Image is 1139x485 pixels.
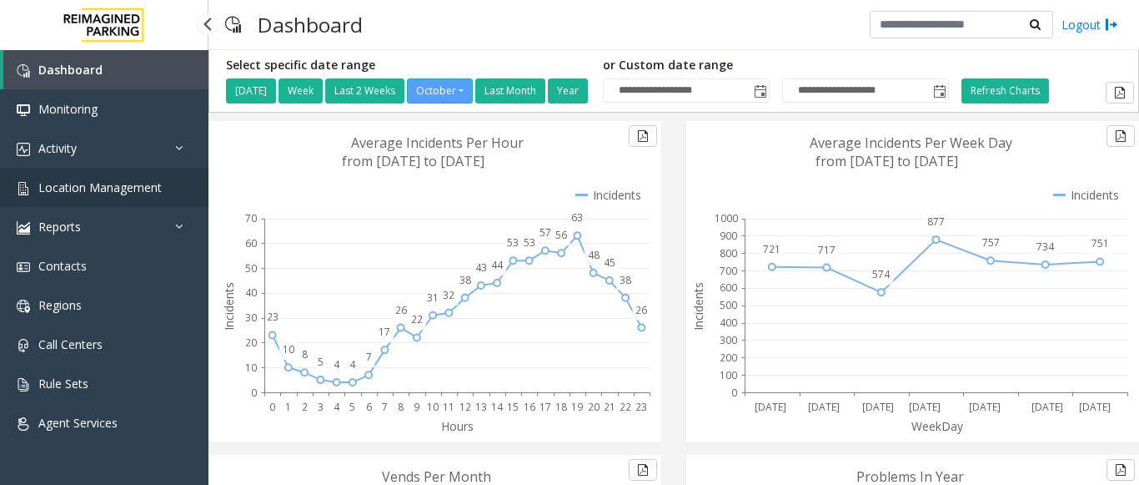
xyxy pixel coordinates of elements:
[763,242,780,256] text: 721
[407,78,473,104] button: October
[245,285,257,300] text: 40
[909,400,941,414] text: [DATE]
[17,64,30,78] img: 'icon'
[1106,125,1135,147] button: Export to pdf
[38,258,87,274] span: Contacts
[302,400,308,414] text: 2
[815,152,958,170] text: from [DATE] to [DATE]
[629,125,657,147] button: Export to pdf
[245,236,257,250] text: 60
[571,210,583,225] text: 63
[731,386,737,400] text: 0
[629,459,657,481] button: Export to pdf
[475,400,487,414] text: 13
[539,400,551,414] text: 17
[267,310,278,324] text: 23
[755,400,786,414] text: [DATE]
[318,355,324,369] text: 5
[969,400,1001,414] text: [DATE]
[491,400,504,414] text: 14
[604,255,615,270] text: 45
[720,298,737,312] text: 500
[459,273,471,287] text: 38
[1106,82,1134,104] button: Export to pdf
[379,325,390,339] text: 17
[1079,400,1111,414] text: [DATE]
[588,400,600,414] text: 20
[911,418,964,434] text: WeekDay
[548,78,588,104] button: Year
[443,288,454,302] text: 32
[1031,400,1063,414] text: [DATE]
[38,101,98,117] span: Monitoring
[1036,240,1055,254] text: 734
[1106,459,1135,481] button: Export to pdf
[810,134,1012,152] text: Average Incidents Per Week Day
[226,78,276,104] button: [DATE]
[226,58,590,73] h5: Select specific date range
[17,378,30,392] img: 'icon'
[17,182,30,195] img: 'icon'
[620,273,631,287] text: 38
[720,280,737,295] text: 600
[459,400,471,414] text: 12
[635,303,647,317] text: 26
[750,79,769,103] span: Toggle popup
[604,400,615,414] text: 21
[302,347,308,361] text: 8
[342,152,484,170] text: from [DATE] to [DATE]
[334,357,340,371] text: 4
[427,400,439,414] text: 10
[38,297,82,313] span: Regions
[38,140,77,156] span: Activity
[398,400,404,414] text: 8
[720,333,737,347] text: 300
[225,4,241,45] img: pageIcon
[325,78,404,104] button: Last 2 Weeks
[507,235,519,250] text: 53
[720,351,737,365] text: 200
[475,260,487,275] text: 43
[524,400,535,414] text: 16
[245,336,257,350] text: 20
[221,282,237,331] text: Incidents
[414,400,419,414] text: 9
[690,282,706,331] text: Incidents
[927,215,945,229] text: 877
[318,400,324,414] text: 3
[395,303,407,317] text: 26
[251,386,257,400] text: 0
[1091,236,1109,250] text: 751
[17,260,30,274] img: 'icon'
[382,400,388,414] text: 7
[17,221,30,235] img: 'icon'
[720,246,737,260] text: 800
[245,211,257,225] text: 70
[555,228,567,242] text: 56
[278,78,323,104] button: Week
[17,417,30,431] img: 'icon'
[245,311,257,325] text: 30
[283,342,294,356] text: 10
[872,267,891,281] text: 574
[982,235,1000,250] text: 757
[285,400,291,414] text: 1
[38,376,88,392] span: Rule Sets
[334,400,340,414] text: 4
[808,400,840,414] text: [DATE]
[555,400,567,414] text: 18
[620,400,631,414] text: 22
[720,264,737,278] text: 700
[443,400,454,414] text: 11
[720,229,737,243] text: 900
[17,104,30,117] img: 'icon'
[571,400,583,414] text: 19
[475,78,545,104] button: Last Month
[366,350,372,364] text: 7
[507,400,519,414] text: 15
[930,79,948,103] span: Toggle popup
[38,336,103,352] span: Call Centers
[588,248,600,262] text: 48
[491,258,504,272] text: 44
[3,50,208,89] a: Dashboard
